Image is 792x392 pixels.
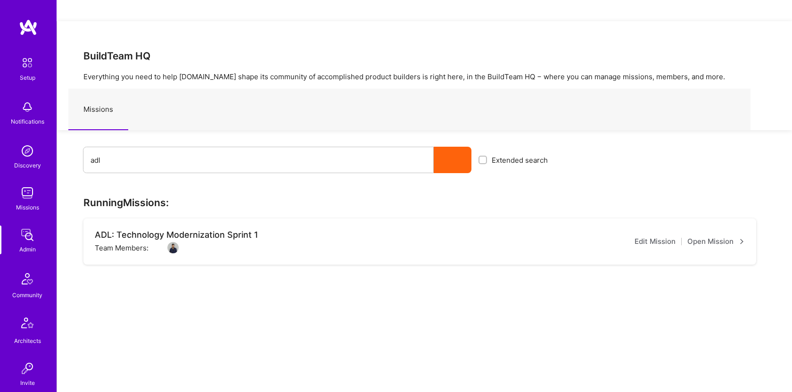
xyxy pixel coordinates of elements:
div: Architects [14,336,41,346]
img: setup [17,53,37,73]
div: Discovery [14,160,41,170]
img: User Avatar [167,242,179,253]
div: ADL: Technology Modernization Sprint 1 [95,230,258,240]
a: Missions [68,89,128,130]
i: icon Search [449,157,456,164]
div: Missions [16,202,39,212]
img: logo [19,19,38,36]
span: Extended search [492,155,548,165]
p: Everything you need to help [DOMAIN_NAME] shape its community of accomplished product builders is... [83,72,766,82]
div: Invite [20,378,35,388]
div: Team Members: [95,242,179,253]
img: Invite [18,359,37,378]
img: discovery [18,142,37,160]
img: Community [16,267,39,290]
div: Setup [20,73,35,83]
i: icon ArrowRight [739,239,745,244]
input: What type of mission are you looking for? [91,148,426,172]
div: Notifications [11,117,44,126]
img: admin teamwork [18,225,37,244]
img: Architects [16,313,39,336]
div: Community [12,290,42,300]
h3: Running Missions: [83,197,766,209]
a: Edit Mission [635,236,676,247]
img: teamwork [18,183,37,202]
h3: BuildTeam HQ [83,50,766,62]
div: Admin [19,244,36,254]
a: Open Mission [687,236,745,247]
img: bell [18,98,37,117]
